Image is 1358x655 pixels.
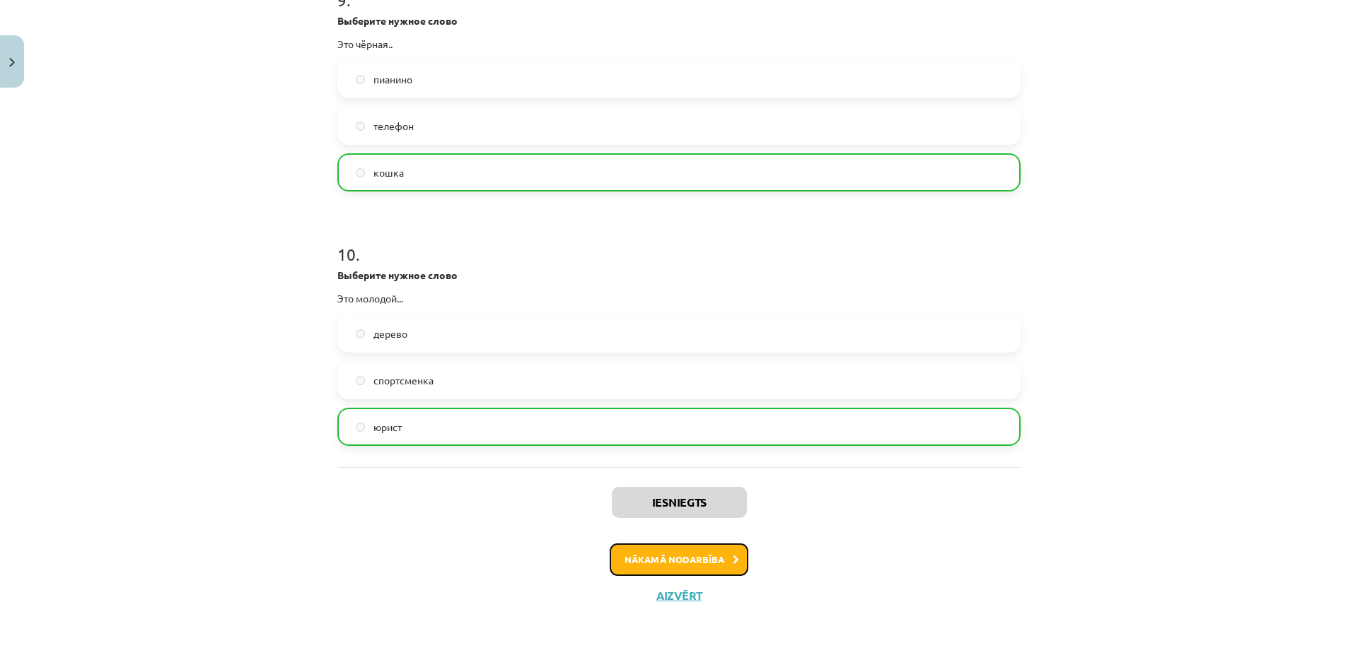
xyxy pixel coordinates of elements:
[356,376,365,385] input: спортсменка
[337,269,458,281] strong: Выберите нужное слово
[652,589,706,603] button: Aizvērt
[356,122,365,131] input: телефон
[373,119,414,134] span: телефон
[356,329,365,338] input: дерево
[610,543,748,576] button: Nākamā nodarbība
[373,420,402,435] span: юрист
[373,165,404,180] span: кошка
[337,14,458,27] strong: Выберите нужное слово
[356,423,365,432] input: юрист
[9,58,15,67] img: icon-close-lesson-0947bae3869378f0d4975bcd49f059093ad1ed9edebbc8119c70593378902aed.svg
[337,291,1021,306] p: Это молодой...
[337,220,1021,264] h1: 10 .
[373,373,434,388] span: спортсменка
[356,75,365,84] input: пианино
[373,72,412,87] span: пианино
[373,326,407,341] span: дерево
[356,168,365,177] input: кошка
[612,487,747,518] button: Iesniegts
[337,37,1021,52] p: Это чёрная..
